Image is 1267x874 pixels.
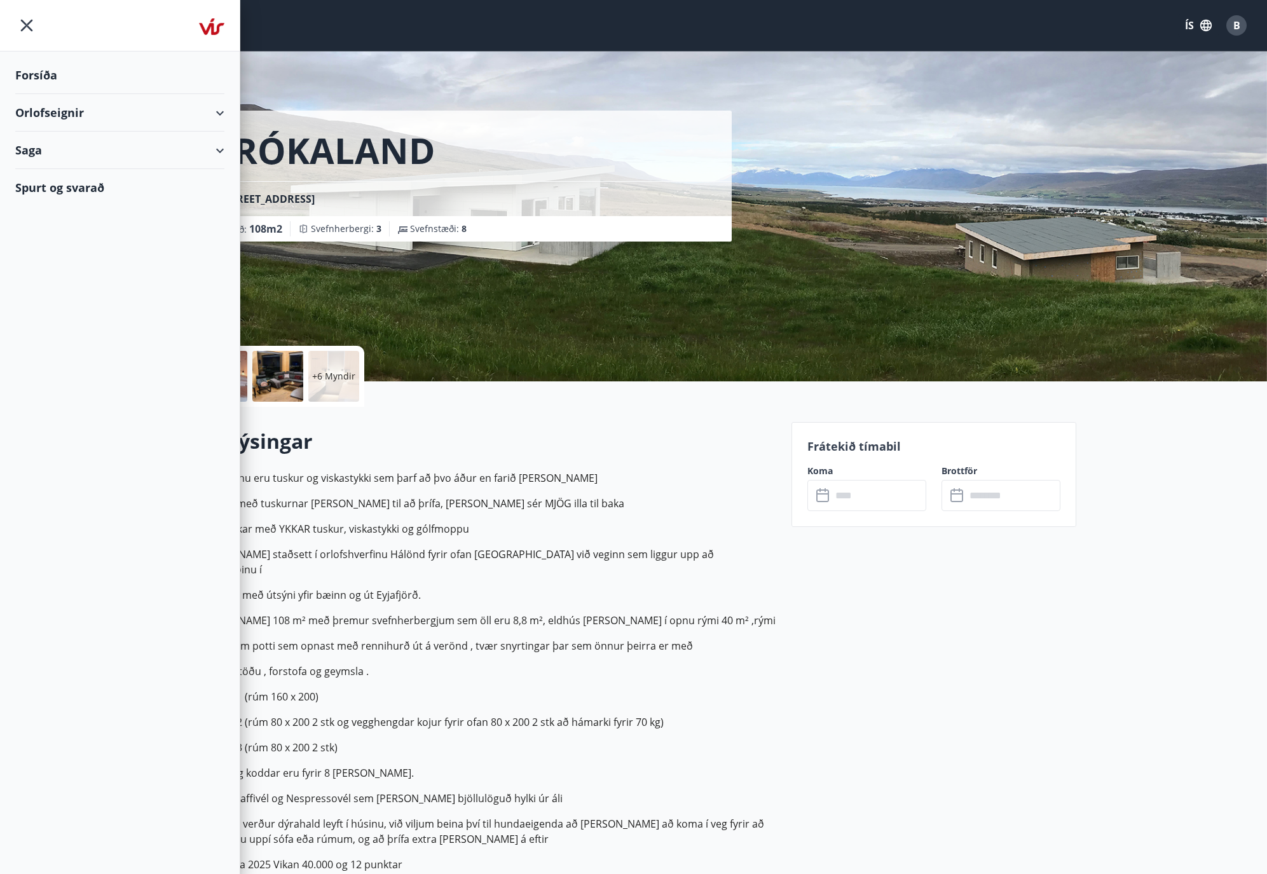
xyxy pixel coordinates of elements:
label: Koma [807,465,926,477]
button: B [1221,10,1252,41]
span: 3 [376,222,381,235]
p: [PERSON_NAME] 108 m² með þremur svefnherbergjum sem öll eru 8,8 m², eldhús [PERSON_NAME] í opnu r... [191,613,776,628]
h2: Upplýsingar [191,427,776,455]
p: komið frekar með YKKAR tuskur, viskastykki og gólfmoppu [191,521,776,536]
button: menu [15,14,38,37]
p: [PERSON_NAME] staðsett í orlofshverfinu Hálönd fyrir ofan [GEOGRAPHIC_DATA] við veginn sem liggur... [191,547,776,577]
p: Frátekið tímabil [807,438,1060,454]
p: Herbergi 3 (rúm 80 x 200 2 stk) [191,740,776,755]
p: Sumarleiga 2025 Vikan 40.000 og 12 punktar [191,857,776,872]
span: Stærð : [219,221,282,236]
span: 108 m2 [249,222,282,236]
span: [STREET_ADDRESS] [222,192,315,206]
p: +6 Myndir [312,370,355,383]
p: Herbergi 2 (rúm 80 x 200 2 stk og vegghengdar kojur fyrir ofan 80 x 200 2 stk að hámarki fyrir 70... [191,714,776,730]
p: Venjuleg kaffivél og Nespressovél sem [PERSON_NAME] bjöllulöguð hylki úr áli [191,791,776,806]
p: EKKI fara með tuskurnar [PERSON_NAME] til að þrífa, [PERSON_NAME] sér MJÖG illa til baka [191,496,776,511]
div: Saga [15,132,224,169]
label: Brottför [942,465,1060,477]
div: Orlofseignir [15,94,224,132]
span: Svefnherbergi : [311,222,381,235]
p: með heitum potti sem opnast með rennihurð út á verönd , tvær snyrtingar þar sem önnur þeirra er með [191,638,776,653]
span: B [1233,18,1240,32]
p: Hlíðarfjalli með útsýni yfir bæinn og út Eyjafjörð. [191,587,776,603]
p: Sængur og koddar eru fyrir 8 [PERSON_NAME]. [191,765,776,781]
div: Spurt og svarað [15,169,224,206]
img: union_logo [199,14,224,39]
div: Forsíða [15,57,224,94]
p: ATH í húsinu eru tuskur og viskastykki sem þarf að þvo áður en farið [PERSON_NAME] [191,470,776,486]
button: ÍS [1178,14,1219,37]
p: sturtuaðstöðu , forstofa og geymsla . [191,664,776,679]
p: Frá [DATE] verður dýrahald leyft í húsinu, við viljum beina því til hundaeigenda að [PERSON_NAME]... [191,816,776,847]
h1: HRÓKALAND [207,126,435,174]
span: 8 [462,222,467,235]
p: Herbergi 1 (rúm 160 x 200) [191,689,776,704]
span: Svefnstæði : [410,222,467,235]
